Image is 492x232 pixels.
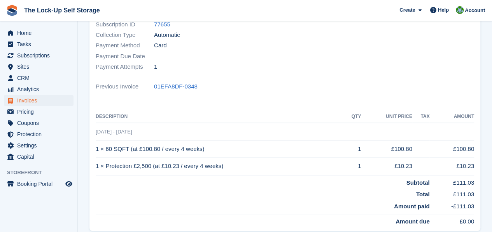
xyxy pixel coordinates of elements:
span: Analytics [17,84,64,95]
span: Booking Portal [17,178,64,189]
span: Pricing [17,106,64,117]
a: menu [4,106,74,117]
span: Settings [17,140,64,151]
span: Payment Due Date [96,52,154,61]
span: Capital [17,151,64,162]
td: 1 × 60 SQFT (at £100.80 / every 4 weeks) [96,140,343,158]
a: menu [4,50,74,61]
span: Storefront [7,169,77,177]
td: 1 × Protection £2,500 (at £10.23 / every 4 weeks) [96,158,343,175]
strong: Total [416,191,430,197]
a: 01EFA8DF-0348 [154,82,198,91]
strong: Amount paid [394,203,430,209]
span: Subscriptions [17,50,64,61]
span: Protection [17,129,64,140]
strong: Subtotal [406,179,429,186]
span: Card [154,41,167,50]
span: [DATE] - [DATE] [96,129,132,135]
a: The Lock-Up Self Storage [21,4,103,17]
td: -£111.03 [429,199,474,214]
td: 1 [343,140,361,158]
td: £100.80 [361,140,412,158]
span: Tasks [17,39,64,50]
img: Andrew Beer [456,6,464,14]
span: CRM [17,73,64,83]
span: Help [438,6,449,14]
th: QTY [343,111,361,123]
span: Collection Type [96,31,154,40]
th: Description [96,111,343,123]
th: Amount [429,111,474,123]
a: menu [4,151,74,162]
span: Account [465,7,485,14]
a: menu [4,28,74,38]
a: menu [4,95,74,106]
td: £0.00 [429,214,474,226]
img: stora-icon-8386f47178a22dfd0bd8f6a31ec36ba5ce8667c1dd55bd0f319d3a0aa187defe.svg [6,5,18,16]
span: Create [399,6,415,14]
span: Subscription ID [96,20,154,29]
a: menu [4,61,74,72]
td: £111.03 [429,175,474,187]
td: 1 [343,158,361,175]
span: Home [17,28,64,38]
span: 1 [154,62,157,71]
a: menu [4,39,74,50]
span: Sites [17,61,64,72]
th: Unit Price [361,111,412,123]
td: £10.23 [429,158,474,175]
a: menu [4,178,74,189]
a: Preview store [64,179,74,189]
a: menu [4,73,74,83]
span: Payment Attempts [96,62,154,71]
span: Payment Method [96,41,154,50]
td: £111.03 [429,187,474,199]
td: £100.80 [429,140,474,158]
strong: Amount due [396,218,430,225]
a: menu [4,140,74,151]
span: Invoices [17,95,64,106]
a: menu [4,84,74,95]
a: menu [4,129,74,140]
th: Tax [412,111,430,123]
a: 77655 [154,20,170,29]
span: Previous Invoice [96,82,154,91]
a: menu [4,118,74,128]
span: Automatic [154,31,180,40]
td: £10.23 [361,158,412,175]
span: Coupons [17,118,64,128]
